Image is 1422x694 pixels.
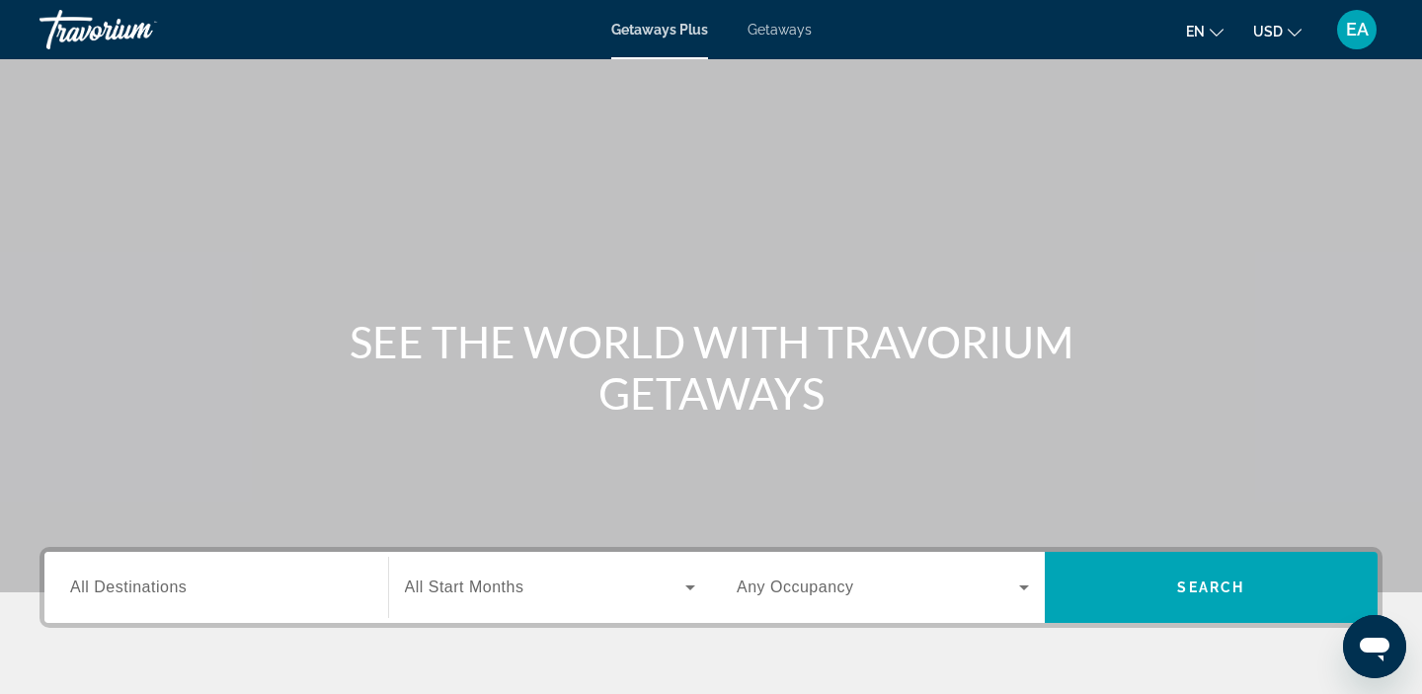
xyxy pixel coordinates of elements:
[1177,579,1244,595] span: Search
[405,578,524,595] span: All Start Months
[1045,552,1379,623] button: Search
[70,578,187,595] span: All Destinations
[1343,615,1406,678] iframe: Button to launch messaging window
[1346,20,1369,39] span: EA
[1186,24,1205,39] span: en
[1331,9,1382,50] button: User Menu
[39,4,237,55] a: Travorium
[1253,17,1302,45] button: Change currency
[1186,17,1224,45] button: Change language
[748,22,812,38] a: Getaways
[1253,24,1283,39] span: USD
[737,578,854,595] span: Any Occupancy
[341,316,1081,419] h1: SEE THE WORLD WITH TRAVORIUM GETAWAYS
[611,22,708,38] a: Getaways Plus
[44,552,1378,623] div: Search widget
